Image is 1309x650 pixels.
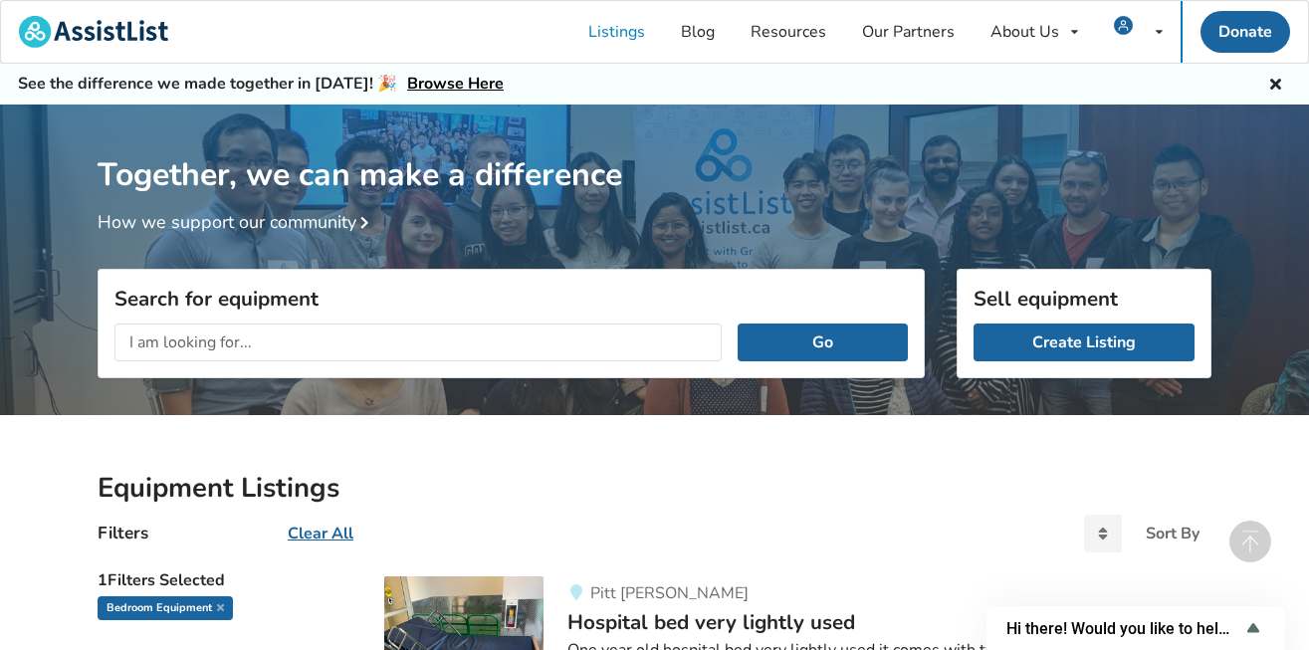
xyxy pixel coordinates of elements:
a: Blog [663,1,733,63]
u: Clear All [288,523,353,544]
div: About Us [990,24,1059,40]
a: Donate [1200,11,1290,53]
div: Sort By [1146,526,1200,542]
a: Listings [570,1,663,63]
h1: Together, we can make a difference [98,105,1211,195]
a: How we support our community [98,210,376,234]
h3: Sell equipment [974,286,1195,312]
span: Hi there! Would you like to help us improve AssistList? [1006,619,1241,638]
a: Resources [733,1,844,63]
img: assistlist-logo [19,16,168,48]
a: Create Listing [974,324,1195,361]
div: Bedroom Equipment [98,596,233,620]
span: Pitt [PERSON_NAME] [590,582,749,604]
input: I am looking for... [114,324,722,361]
img: user icon [1114,16,1133,35]
a: Browse Here [407,73,504,95]
h5: 1 Filters Selected [98,560,352,596]
span: Hospital bed very lightly used [567,608,855,636]
button: Go [738,324,908,361]
h5: See the difference we made together in [DATE]! 🎉 [18,74,504,95]
button: Show survey - Hi there! Would you like to help us improve AssistList? [1006,616,1265,640]
a: Our Partners [844,1,973,63]
h4: Filters [98,522,148,544]
h2: Equipment Listings [98,471,1211,506]
h3: Search for equipment [114,286,908,312]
